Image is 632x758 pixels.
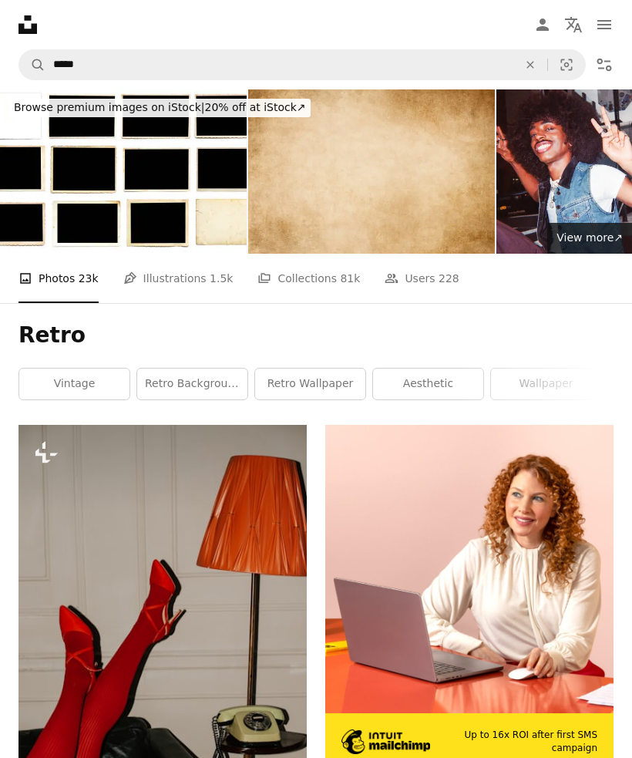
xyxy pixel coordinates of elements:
[452,729,597,755] span: Up to 16x ROI after first SMS campaign
[340,270,360,287] span: 81k
[589,9,620,40] button: Menu
[19,369,129,399] a: vintage
[18,634,307,648] a: a woman in red stockings and high heels laying on a couch
[547,223,632,254] a: View more↗
[548,50,585,79] button: Visual search
[210,270,233,287] span: 1.5k
[439,270,459,287] span: 228
[341,729,430,754] img: file-1690386555781-336d1949dad1image
[9,99,311,117] div: 20% off at iStock ↗
[558,9,589,40] button: Language
[513,50,547,79] button: Clear
[527,9,558,40] a: Log in / Sign up
[255,369,365,399] a: retro wallpaper
[19,50,45,79] button: Search Unsplash
[14,101,204,113] span: Browse premium images on iStock |
[18,322,614,349] h1: Retro
[589,49,620,80] button: Filters
[137,369,247,399] a: retro background
[257,254,360,303] a: Collections 81k
[556,231,623,244] span: View more ↗
[385,254,459,303] a: Users 228
[373,369,483,399] a: aesthetic
[325,425,614,713] img: file-1722962837469-d5d3a3dee0c7image
[248,89,495,254] img: Grunge paper texture or background.
[18,15,37,34] a: Home — Unsplash
[491,369,601,399] a: wallpaper
[123,254,234,303] a: Illustrations 1.5k
[18,49,586,80] form: Find visuals sitewide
